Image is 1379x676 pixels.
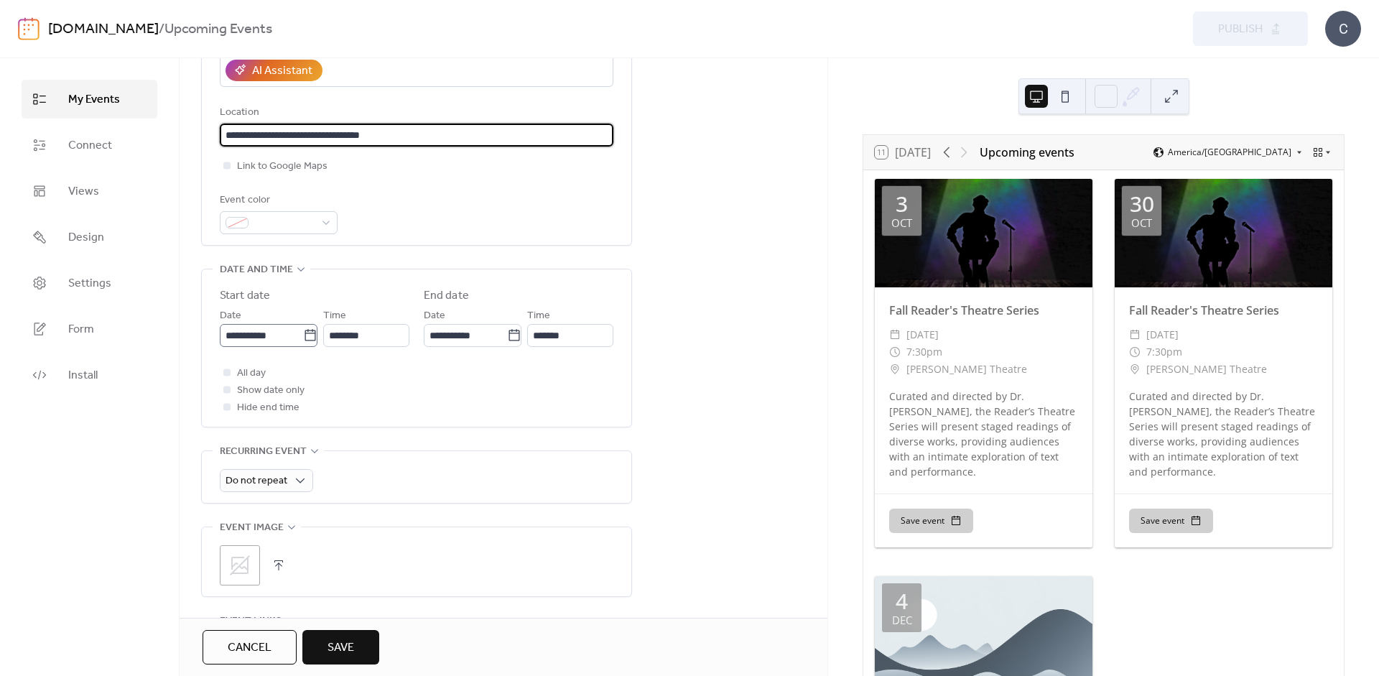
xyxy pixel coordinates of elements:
span: 7:30pm [906,343,942,361]
div: Fall Reader's Theatre Series [875,302,1092,319]
span: 7:30pm [1146,343,1182,361]
span: Recurring event [220,443,307,460]
span: Show date only [237,382,305,399]
a: Form [22,310,157,348]
a: Design [22,218,157,256]
div: AI Assistant [252,62,312,80]
button: Save event [1129,509,1213,533]
div: Fall Reader's Theatre Series [1115,302,1332,319]
b: Upcoming Events [164,16,272,43]
span: Settings [68,275,111,292]
div: Curated and directed by Dr. [PERSON_NAME], the Reader’s Theatre Series will present staged readin... [875,389,1092,479]
div: Location [220,104,610,121]
a: Settings [22,264,157,302]
div: C [1325,11,1361,47]
span: Date and time [220,261,293,279]
div: End date [424,287,469,305]
div: Curated and directed by Dr. [PERSON_NAME], the Reader’s Theatre Series will present staged readin... [1115,389,1332,479]
div: 4 [896,591,908,612]
div: Dec [892,615,912,626]
div: ​ [1129,361,1141,378]
div: ​ [1129,343,1141,361]
img: logo [18,17,40,40]
span: [DATE] [1146,326,1179,343]
span: Views [68,183,99,200]
div: ​ [889,343,901,361]
span: Event links [220,613,282,630]
span: My Events [68,91,120,108]
span: Link to Google Maps [237,158,328,175]
a: Connect [22,126,157,165]
span: Hide end time [237,399,300,417]
button: Cancel [203,630,297,665]
div: ; [220,545,260,585]
div: Oct [891,218,912,228]
span: [PERSON_NAME] Theatre [906,361,1027,378]
span: Save [328,639,354,657]
div: ​ [1129,326,1141,343]
div: ​ [889,326,901,343]
div: Event color [220,192,335,209]
span: Design [68,229,104,246]
a: Views [22,172,157,210]
button: Save [302,630,379,665]
span: Install [68,367,98,384]
span: [PERSON_NAME] Theatre [1146,361,1267,378]
a: My Events [22,80,157,119]
span: Cancel [228,639,271,657]
div: Oct [1131,218,1152,228]
div: Upcoming events [980,144,1074,161]
span: [DATE] [906,326,939,343]
span: Time [527,307,550,325]
div: 30 [1130,193,1154,215]
div: Start date [220,287,270,305]
span: Do not repeat [226,471,287,491]
div: ​ [889,361,901,378]
span: Form [68,321,94,338]
button: Save event [889,509,973,533]
span: Date [424,307,445,325]
button: AI Assistant [226,60,322,81]
span: Date [220,307,241,325]
a: [DOMAIN_NAME] [48,16,159,43]
span: Event image [220,519,284,537]
span: Time [323,307,346,325]
span: Connect [68,137,112,154]
a: Install [22,356,157,394]
span: America/[GEOGRAPHIC_DATA] [1168,148,1291,157]
span: All day [237,365,266,382]
b: / [159,16,164,43]
div: 3 [896,193,908,215]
